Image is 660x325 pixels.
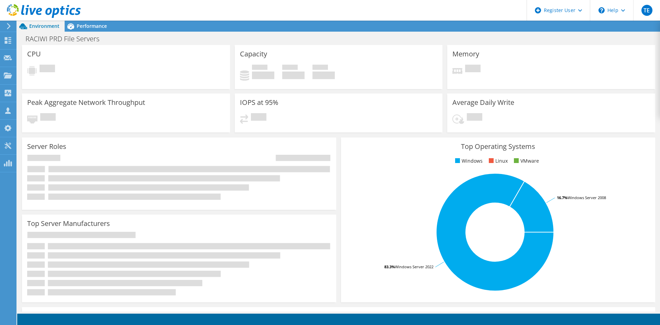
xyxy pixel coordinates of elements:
span: Used [252,65,267,72]
h3: Memory [452,50,479,58]
h3: Top Server Manufacturers [27,220,110,227]
tspan: Windows Server 2022 [395,264,433,269]
h3: IOPS at 95% [240,99,278,106]
li: Windows [453,157,483,165]
span: Pending [467,113,482,122]
span: TE [641,5,652,16]
span: Environment [29,23,59,29]
span: Total [312,65,328,72]
h3: Average Daily Write [452,99,514,106]
span: Performance [77,23,107,29]
h4: 0 GiB [282,72,305,79]
span: Pending [40,65,55,74]
span: Free [282,65,298,72]
h3: Capacity [240,50,267,58]
tspan: 16.7% [557,195,568,200]
h3: Top Operating Systems [346,143,650,150]
h3: Peak Aggregate Network Throughput [27,99,145,106]
h3: CPU [27,50,41,58]
h4: 0 GiB [252,72,274,79]
tspan: Windows Server 2008 [568,195,606,200]
li: Linux [487,157,508,165]
tspan: 83.3% [384,264,395,269]
h3: Server Roles [27,143,66,150]
svg: \n [598,7,605,13]
span: Pending [40,113,56,122]
h4: 0 GiB [312,72,335,79]
span: Pending [465,65,481,74]
span: Pending [251,113,266,122]
h1: RACIWI PRD File Servers [22,35,110,43]
li: VMware [512,157,539,165]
